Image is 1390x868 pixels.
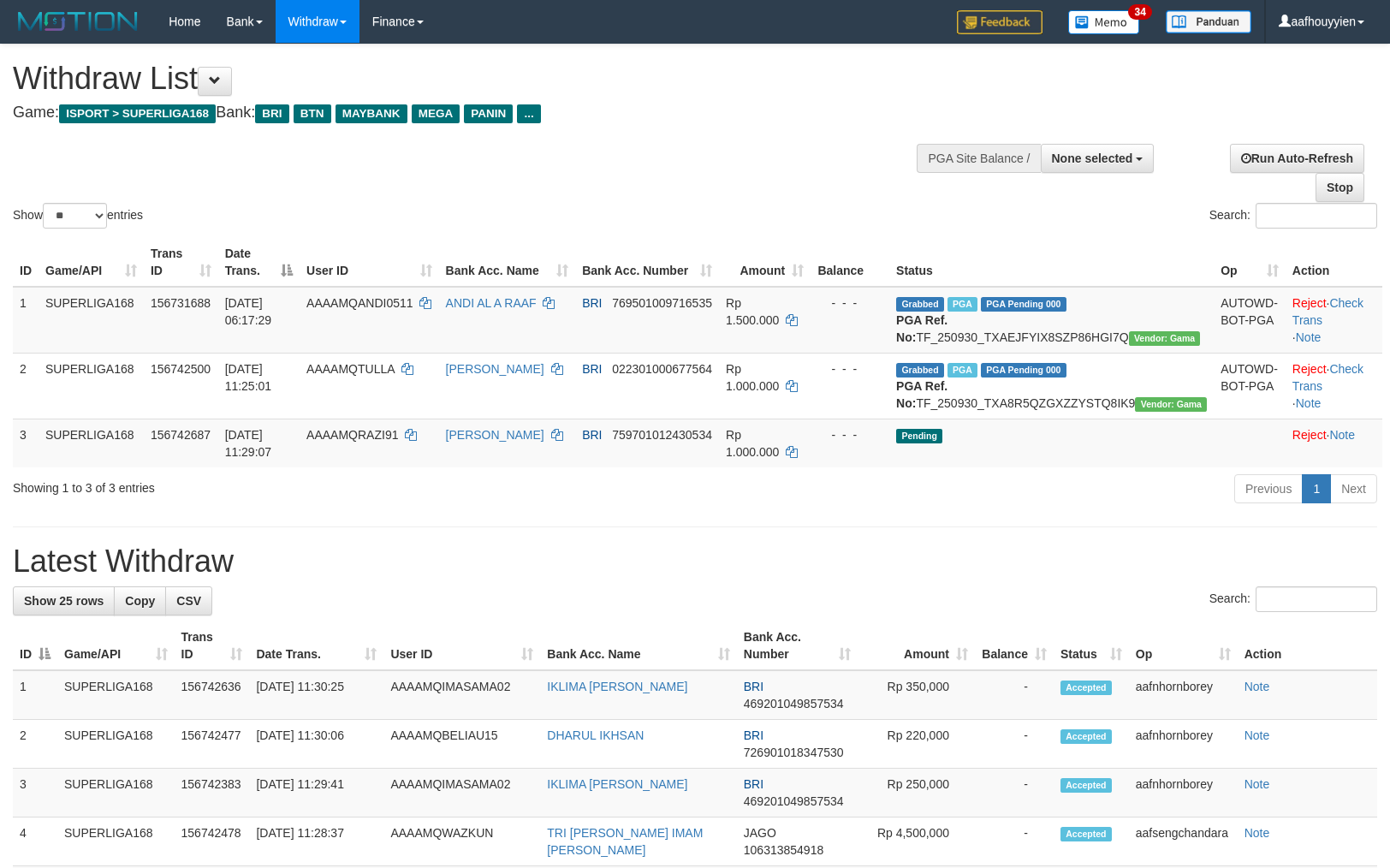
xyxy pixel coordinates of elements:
[575,238,719,287] th: Bank Acc. Number: activate to sort column ascending
[582,296,602,310] span: BRI
[255,104,288,123] span: BRI
[39,419,144,467] td: SUPERLIGA168
[1230,144,1364,173] a: Run Auto-Refresh
[858,720,975,769] td: Rp 220,000
[1041,144,1155,173] button: None selected
[1292,428,1327,442] a: Reject
[446,428,544,442] a: [PERSON_NAME]
[1244,777,1270,791] a: Note
[1209,586,1377,612] label: Search:
[39,287,144,354] td: SUPERLIGA168
[24,594,104,608] span: Show 25 rows
[114,586,166,615] a: Copy
[726,296,779,327] span: Rp 1.500.000
[582,362,602,376] span: BRI
[1214,287,1286,354] td: AUTOWD-BOT-PGA
[896,297,944,312] span: Grabbed
[1129,769,1238,817] td: aafnhornborey
[975,817,1054,866] td: -
[1286,238,1382,287] th: Action
[1214,238,1286,287] th: Op: activate to sort column ascending
[175,670,250,720] td: 156742636
[1135,397,1207,412] span: Vendor URL: https://trx31.1velocity.biz
[744,826,776,840] span: JAGO
[947,297,977,312] span: Marked by aafromsomean
[1302,474,1331,503] a: 1
[1054,621,1129,670] th: Status: activate to sort column ascending
[125,594,155,608] span: Copy
[13,9,143,34] img: MOTION_logo.png
[1238,621,1377,670] th: Action
[744,777,763,791] span: BRI
[13,104,910,122] h4: Game: Bank:
[540,621,736,670] th: Bank Acc. Name: activate to sort column ascending
[817,360,882,378] div: - - -
[225,428,272,459] span: [DATE] 11:29:07
[13,769,57,817] td: 3
[811,238,889,287] th: Balance
[889,353,1214,419] td: TF_250930_TXA8R5QZGXZZYSTQ8IK9
[218,238,300,287] th: Date Trans.: activate to sort column descending
[737,621,858,670] th: Bank Acc. Number: activate to sort column ascending
[175,621,250,670] th: Trans ID: activate to sort column ascending
[383,720,540,769] td: AAAAMQBELIAU15
[1060,729,1112,744] span: Accepted
[889,287,1214,354] td: TF_250930_TXAEJFYIX8SZP86HGI7Q
[1060,778,1112,793] span: Accepted
[896,313,947,344] b: PGA Ref. No:
[13,62,910,96] h1: Withdraw List
[39,353,144,419] td: SUPERLIGA168
[1244,680,1270,693] a: Note
[225,296,272,327] span: [DATE] 06:17:29
[57,769,175,817] td: SUPERLIGA168
[744,728,763,742] span: BRI
[1330,474,1377,503] a: Next
[858,817,975,866] td: Rp 4,500,000
[294,104,331,123] span: BTN
[817,294,882,312] div: - - -
[517,104,540,123] span: ...
[744,794,844,808] span: Copy 469201049857534 to clipboard
[1329,428,1355,442] a: Note
[975,769,1054,817] td: -
[917,144,1040,173] div: PGA Site Balance /
[249,817,383,866] td: [DATE] 11:28:37
[165,586,212,615] a: CSV
[612,362,712,376] span: Copy 022301000677564 to clipboard
[57,621,175,670] th: Game/API: activate to sort column ascending
[446,362,544,376] a: [PERSON_NAME]
[858,670,975,720] td: Rp 350,000
[13,586,115,615] a: Show 25 rows
[151,296,211,310] span: 156731688
[726,362,779,393] span: Rp 1.000.000
[464,104,513,123] span: PANIN
[896,429,942,443] span: Pending
[13,473,567,496] div: Showing 1 to 3 of 3 entries
[13,353,39,419] td: 2
[1244,826,1270,840] a: Note
[176,594,201,608] span: CSV
[1214,353,1286,419] td: AUTOWD-BOT-PGA
[439,238,576,287] th: Bank Acc. Name: activate to sort column ascending
[957,10,1042,34] img: Feedback.jpg
[13,817,57,866] td: 4
[225,362,272,393] span: [DATE] 11:25:01
[57,720,175,769] td: SUPERLIGA168
[43,203,107,229] select: Showentries
[1296,330,1322,344] a: Note
[1129,670,1238,720] td: aafnhornborey
[412,104,460,123] span: MEGA
[1128,4,1151,20] span: 34
[975,621,1054,670] th: Balance: activate to sort column ascending
[547,777,687,791] a: IKLIMA [PERSON_NAME]
[1209,203,1377,229] label: Search:
[13,621,57,670] th: ID: activate to sort column descending
[446,296,537,310] a: ANDI AL A RAAF
[1292,296,1363,327] a: Check Trans
[896,379,947,410] b: PGA Ref. No:
[13,287,39,354] td: 1
[1244,728,1270,742] a: Note
[13,419,39,467] td: 3
[896,363,944,378] span: Grabbed
[975,720,1054,769] td: -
